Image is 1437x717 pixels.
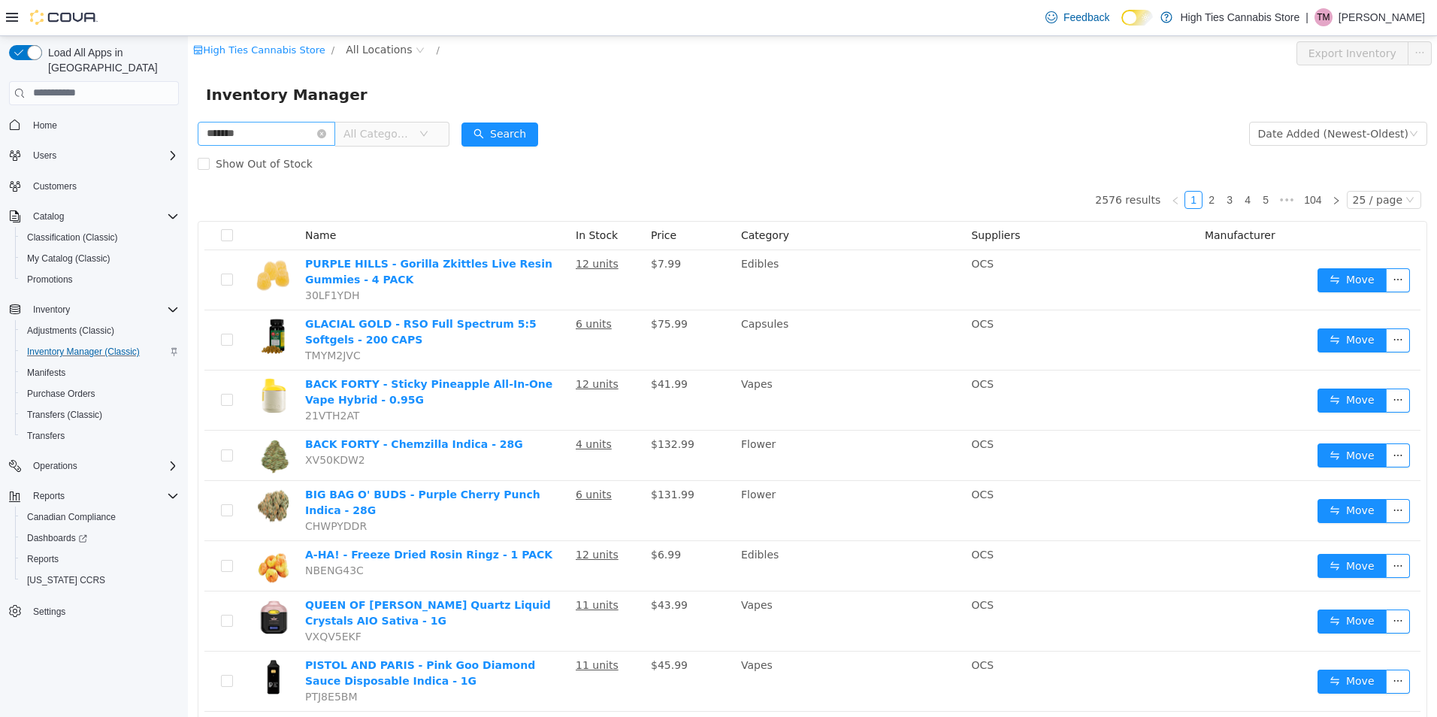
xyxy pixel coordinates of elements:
[27,553,59,565] span: Reports
[1051,156,1068,172] a: 4
[1112,156,1138,172] a: 104
[1139,155,1157,173] li: Next Page
[983,160,992,169] i: icon: left
[21,508,179,526] span: Canadian Compliance
[117,282,349,310] a: GLACIAL GOLD - RSO Full Spectrum 5:5 Softgels - 200 CAPS
[463,563,500,575] span: $43.99
[27,147,62,165] button: Users
[553,193,601,205] span: Category
[42,45,179,75] span: Load All Apps in [GEOGRAPHIC_DATA]
[158,5,224,22] span: All Locations
[1130,292,1199,316] button: icon: swapMove
[1130,573,1199,597] button: icon: swapMove
[27,487,179,505] span: Reports
[15,248,185,269] button: My Catalog (Classic)
[388,513,431,525] u: 12 units
[15,570,185,591] button: [US_STATE] CCRS
[117,253,171,265] span: 30LF1YDH
[1121,10,1153,26] input: Dark Mode
[21,343,146,361] a: Inventory Manager (Classic)
[1087,155,1111,173] span: •••
[388,222,431,234] u: 12 units
[68,451,105,489] img: BIG BAG O' BUDS - Purple Cherry Punch Indica - 28G hero shot
[783,282,806,294] span: OCS
[1305,8,1308,26] p: |
[1220,5,1244,29] button: icon: ellipsis
[21,322,179,340] span: Adjustments (Classic)
[21,385,179,403] span: Purchase Orders
[117,484,179,496] span: CHWPYDDR
[21,406,179,424] span: Transfers (Classic)
[783,342,806,354] span: OCS
[27,207,179,225] span: Catalog
[27,457,179,475] span: Operations
[1130,407,1199,431] button: icon: swapMove
[33,120,57,132] span: Home
[68,622,105,659] img: PISTOL AND PARIS - Pink Goo Diamond Sauce Disposable Indica - 1G hero shot
[1033,155,1051,173] li: 3
[783,222,806,234] span: OCS
[27,532,87,544] span: Dashboards
[463,222,493,234] span: $7.99
[21,550,65,568] a: Reports
[1130,352,1199,377] button: icon: swapMove
[68,280,105,318] img: GLACIAL GOLD - RSO Full Spectrum 5:5 Softgels - 200 CAPS hero shot
[1111,155,1139,173] li: 104
[27,325,114,337] span: Adjustments (Classic)
[21,385,101,403] a: Purchase Orders
[15,269,185,290] button: Promotions
[21,364,179,382] span: Manifests
[1069,155,1087,173] li: 5
[27,116,179,135] span: Home
[783,402,806,414] span: OCS
[274,86,350,110] button: icon: searchSearch
[27,487,71,505] button: Reports
[1198,292,1222,316] button: icon: ellipsis
[388,282,424,294] u: 6 units
[27,574,105,586] span: [US_STATE] CCRS
[15,404,185,425] button: Transfers (Classic)
[1198,407,1222,431] button: icon: ellipsis
[33,460,77,472] span: Operations
[15,341,185,362] button: Inventory Manager (Classic)
[463,452,507,464] span: $131.99
[68,340,105,378] img: BACK FORTY - Sticky Pineapple All-In-One Vape Hybrid - 0.95G hero shot
[117,313,173,325] span: TMYM2JVC
[117,594,174,607] span: VXQV5EKF
[27,430,65,442] span: Transfers
[21,322,120,340] a: Adjustments (Classic)
[1109,5,1221,29] button: Export Inventory
[1130,518,1199,542] button: icon: swapMove
[1198,352,1222,377] button: icon: ellipsis
[117,452,352,480] a: BIG BAG O' BUDS - Purple Cherry Punch Indica - 28G
[15,425,185,446] button: Transfers
[30,10,98,25] img: Cova
[388,452,424,464] u: 6 units
[3,299,185,320] button: Inventory
[21,571,179,589] span: Washington CCRS
[997,155,1015,173] li: 1
[21,271,179,289] span: Promotions
[15,320,185,341] button: Adjustments (Classic)
[463,282,500,294] span: $75.99
[21,250,179,268] span: My Catalog (Classic)
[27,274,73,286] span: Promotions
[117,655,169,667] span: PTJ8E5BM
[1069,156,1086,172] a: 5
[21,427,71,445] a: Transfers
[1051,155,1069,173] li: 4
[1317,8,1330,26] span: TM
[9,108,179,661] nav: Complex example
[15,549,185,570] button: Reports
[1015,155,1033,173] li: 2
[117,193,148,205] span: Name
[129,93,138,102] i: icon: close-circle
[1087,155,1111,173] li: Next 5 Pages
[117,418,177,430] span: XV50KDW2
[21,364,71,382] a: Manifests
[3,175,185,197] button: Customers
[783,563,806,575] span: OCS
[463,513,493,525] span: $6.99
[3,145,185,166] button: Users
[68,561,105,599] img: QUEEN OF BUD - Rose Quartz Liquid Crystals AIO Sativa - 1G hero shot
